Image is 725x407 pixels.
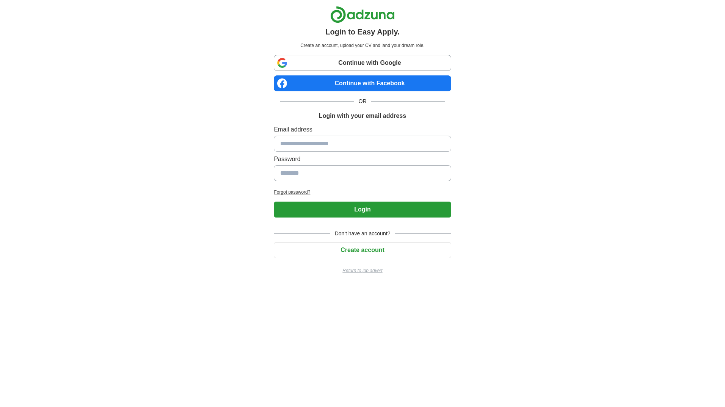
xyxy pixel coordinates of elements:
a: Continue with Google [274,55,451,71]
button: Create account [274,242,451,258]
a: Create account [274,247,451,253]
a: Forgot password? [274,189,451,196]
label: Password [274,155,451,164]
button: Login [274,202,451,218]
span: Don't have an account? [330,230,395,238]
a: Return to job advert [274,267,451,274]
a: Continue with Facebook [274,75,451,91]
h1: Login to Easy Apply. [325,26,400,38]
p: Create an account, upload your CV and land your dream role. [275,42,449,49]
img: Adzuna logo [330,6,395,23]
label: Email address [274,125,451,134]
h1: Login with your email address [319,111,406,121]
span: OR [354,97,371,105]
